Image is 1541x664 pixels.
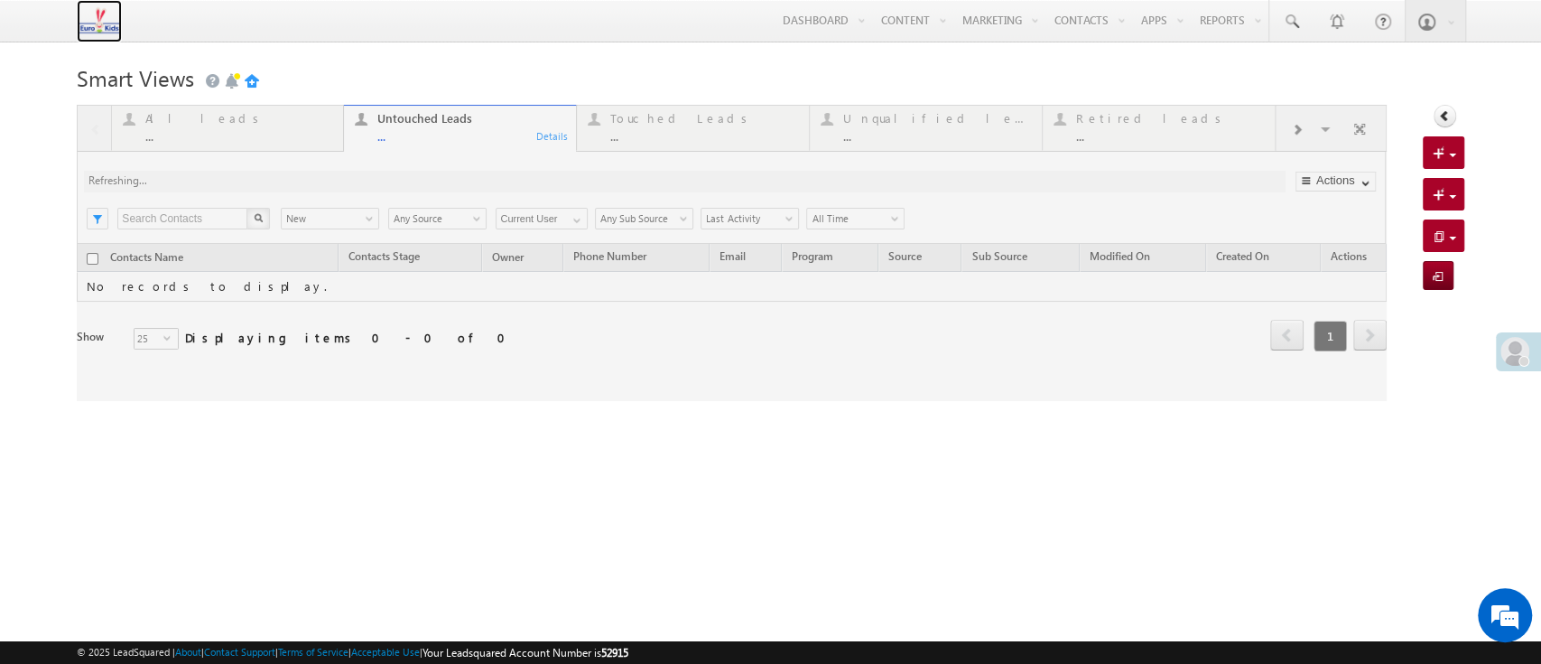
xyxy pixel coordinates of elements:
[175,646,201,658] a: About
[77,63,194,92] span: Smart Views
[278,646,348,658] a: Terms of Service
[422,646,628,659] span: Your Leadsquared Account Number is
[204,646,275,658] a: Contact Support
[601,646,628,659] span: 52915
[77,5,121,36] img: Custom Logo
[77,644,628,661] span: © 2025 LeadSquared | | | | |
[351,646,420,658] a: Acceptable Use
